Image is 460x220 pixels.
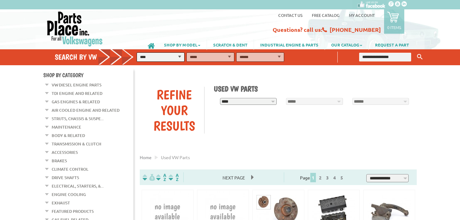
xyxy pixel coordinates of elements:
a: INDUSTRIAL ENGINE & PARTS [254,39,325,50]
a: Engine Cooling [52,190,86,198]
a: Body & Related [52,131,85,139]
div: Refine Your Results [144,87,204,134]
span: Next Page [216,173,251,182]
a: Next Page [216,175,251,180]
a: Transmission & Clutch [52,140,101,148]
h1: Used VW Parts [214,84,412,93]
a: Electrical, Starters, &... [52,182,104,190]
a: Climate Control [52,165,88,173]
a: Contact us [278,12,303,18]
img: filterpricelow.svg [143,174,155,181]
p: 0 items [387,25,401,30]
a: Free Catalog [312,12,340,18]
a: VW Diesel Engine Parts [52,81,101,89]
a: Exhaust [52,199,70,207]
a: Featured Products [52,207,94,215]
a: REQUEST A PART [369,39,415,50]
a: My Account [349,12,375,18]
a: 2 [317,175,323,180]
a: TDI Engine and Related [52,89,102,97]
button: Keyword Search [415,52,425,62]
h4: Shop By Category [43,72,134,78]
a: Maintenance [52,123,81,131]
a: Drive Shafts [52,174,79,182]
a: 5 [339,175,345,180]
img: Sort by Sales Rank [167,174,180,181]
h4: Search by VW [55,52,140,61]
a: 4 [332,175,337,180]
a: SHOP BY MODEL [158,39,207,50]
a: Air Cooled Engine and Related [52,106,120,114]
span: used VW parts [161,154,190,160]
a: Accessories [52,148,78,156]
a: Gas Engines & Related [52,98,100,106]
a: 3 [325,175,330,180]
a: Struts, Chassis & Suspe... [52,115,104,123]
img: Sort by Headline [155,174,167,181]
a: SCRATCH & DENT [207,39,254,50]
img: Parts Place Inc! [46,11,103,47]
a: Brakes [52,157,67,165]
span: 1 [310,173,316,182]
div: Page [284,172,361,182]
a: 0 items [384,9,404,34]
a: OUR CATALOG [325,39,368,50]
a: Home [140,154,152,160]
